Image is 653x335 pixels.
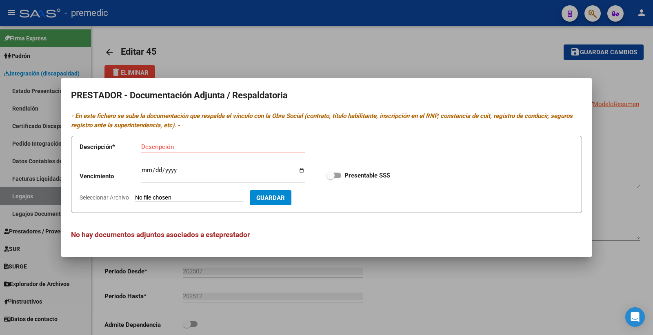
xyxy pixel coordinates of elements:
[71,229,582,240] h3: No hay documentos adjuntos asociados a este
[71,88,582,103] h2: PRESTADOR - Documentación Adjunta / Respaldatoria
[71,112,573,129] i: - En este fichero se sube la documentación que respalda el vínculo con la Obra Social (contrato, ...
[344,172,390,179] strong: Presentable SSS
[625,307,645,327] div: Open Intercom Messenger
[80,172,141,181] p: Vencimiento
[219,231,250,239] span: prestador
[80,194,129,201] span: Seleccionar Archivo
[80,142,141,152] p: Descripción
[256,194,285,202] span: Guardar
[250,190,291,205] button: Guardar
